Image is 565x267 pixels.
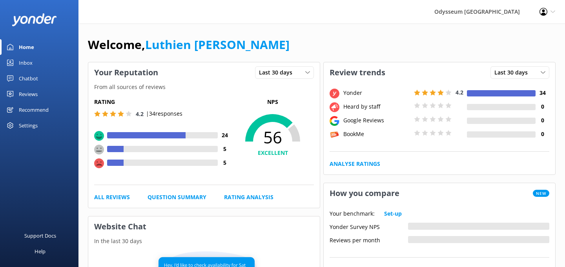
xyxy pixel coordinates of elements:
[148,193,206,202] a: Question Summary
[259,68,297,77] span: Last 30 days
[218,158,231,167] h4: 5
[136,110,144,118] span: 4.2
[536,89,549,97] h4: 34
[324,183,405,203] h3: How you compare
[341,130,412,138] div: BookMe
[533,190,549,197] span: New
[94,98,231,106] h5: Rating
[330,209,375,218] p: Your benchmark:
[231,98,314,106] p: NPS
[536,102,549,111] h4: 0
[94,193,130,202] a: All Reviews
[231,127,314,147] span: 56
[341,102,412,111] div: Heard by staff
[19,39,34,55] div: Home
[384,209,402,218] a: Set-up
[12,13,57,26] img: yonder-white-logo.png
[231,149,314,157] h4: EXCELLENT
[536,130,549,138] h4: 0
[88,35,290,54] h1: Welcome,
[88,83,320,91] p: From all sources of reviews
[536,116,549,125] h4: 0
[145,36,290,53] a: Luthien [PERSON_NAME]
[146,109,182,118] p: | 34 responses
[88,237,320,245] p: In the last 30 days
[35,243,46,259] div: Help
[324,62,391,83] h3: Review trends
[24,228,56,243] div: Support Docs
[330,236,408,243] div: Reviews per month
[19,71,38,86] div: Chatbot
[88,62,164,83] h3: Your Reputation
[494,68,532,77] span: Last 30 days
[19,118,38,133] div: Settings
[341,116,412,125] div: Google Reviews
[330,223,408,230] div: Yonder Survey NPS
[88,216,320,237] h3: Website Chat
[330,160,380,168] a: Analyse Ratings
[19,55,33,71] div: Inbox
[456,89,463,96] span: 4.2
[224,193,273,202] a: Rating Analysis
[218,131,231,140] h4: 24
[218,145,231,153] h4: 5
[341,89,412,97] div: Yonder
[19,86,38,102] div: Reviews
[19,102,49,118] div: Recommend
